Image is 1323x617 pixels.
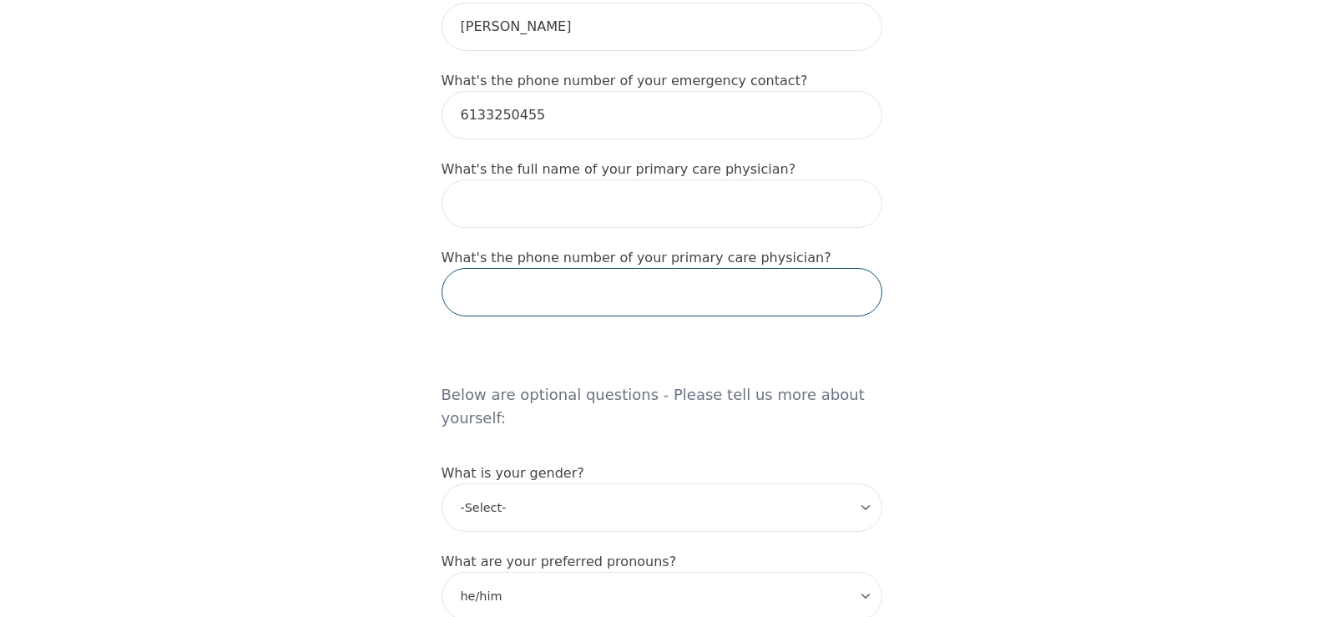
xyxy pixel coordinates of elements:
label: What is your gender? [442,465,584,481]
label: What are your preferred pronouns? [442,554,677,569]
label: What's the phone number of your primary care physician? [442,250,831,266]
h5: Below are optional questions - Please tell us more about yourself: [442,336,882,443]
label: What's the full name of your primary care physician? [442,161,796,177]
label: What's the phone number of your emergency contact? [442,73,808,89]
